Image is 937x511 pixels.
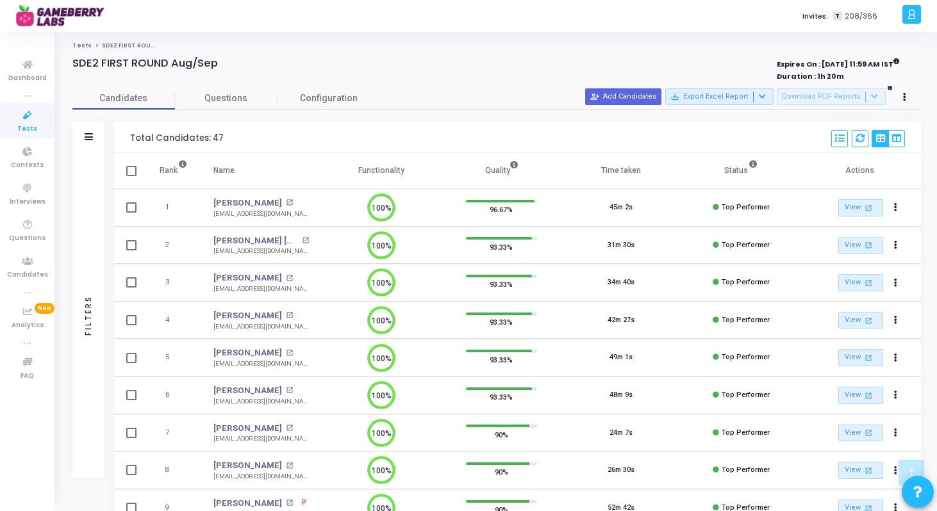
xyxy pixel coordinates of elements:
[722,353,770,361] span: Top Performer
[585,88,661,105] button: Add Candidates
[10,197,46,207] span: Interviews
[838,387,883,404] a: View
[213,384,282,397] a: [PERSON_NAME]
[777,56,900,70] strong: Expires On : [DATE] 11:59 AM IST
[213,397,309,407] div: [EMAIL_ADDRESS][DOMAIN_NAME]
[213,422,282,435] a: [PERSON_NAME]
[722,241,770,249] span: Top Performer
[490,391,513,403] span: 93.33%
[609,202,633,213] div: 45m 2s
[863,427,874,438] mat-icon: open_in_new
[213,459,282,472] a: [PERSON_NAME]
[286,350,293,357] mat-icon: open_in_new
[7,270,48,280] span: Candidates
[608,277,634,288] div: 34m 40s
[213,359,309,369] div: [EMAIL_ADDRESS][DOMAIN_NAME]
[213,197,282,209] a: [PERSON_NAME]
[838,425,883,442] a: View
[17,124,37,134] span: Tests
[16,3,112,29] img: logo
[863,202,874,213] mat-icon: open_in_new
[838,462,883,479] a: View
[213,163,235,177] div: Name
[146,153,201,189] th: Rank
[442,153,561,189] th: Quality
[863,277,874,288] mat-icon: open_in_new
[146,227,201,264] td: 2
[863,239,874,250] mat-icon: open_in_new
[213,272,282,284] a: [PERSON_NAME]
[213,284,309,294] div: [EMAIL_ADDRESS][DOMAIN_NAME]
[11,160,44,171] span: Contests
[838,199,883,216] a: View
[863,465,874,476] mat-icon: open_in_new
[590,92,599,101] mat-icon: person_add_alt
[802,11,828,22] label: Invites:
[213,472,309,482] div: [EMAIL_ADDRESS][DOMAIN_NAME]
[213,309,282,322] a: [PERSON_NAME]
[845,11,877,22] span: 208/366
[887,274,905,292] button: Actions
[146,339,201,377] td: 5
[21,371,34,382] span: FAQ
[665,88,774,105] button: Export Excel Report
[777,88,886,105] button: Download PDF Reports
[838,237,883,254] a: View
[146,264,201,302] td: 3
[609,352,633,363] div: 49m 1s
[608,465,634,476] div: 26m 30s
[146,302,201,339] td: 4
[213,247,309,256] div: [EMAIL_ADDRESS][DOMAIN_NAME]
[213,434,309,444] div: [EMAIL_ADDRESS][DOMAIN_NAME]
[286,275,293,282] mat-icon: open_in_new
[887,424,905,442] button: Actions
[213,346,282,359] a: [PERSON_NAME]
[213,497,282,510] a: [PERSON_NAME]
[608,315,634,326] div: 42m 27s
[302,237,309,244] mat-icon: open_in_new
[490,278,513,291] span: 93.33%
[872,130,905,147] div: View Options
[722,428,770,437] span: Top Performer
[601,163,641,177] div: Time taken
[130,133,224,143] div: Total Candidates: 47
[609,428,633,439] div: 24m 7s
[146,377,201,414] td: 6
[670,92,679,101] mat-icon: save_alt
[175,92,278,105] span: Questions
[777,71,844,81] strong: Duration : 1h 20m
[72,42,921,50] nav: breadcrumb
[72,92,175,105] span: Candidates
[722,278,770,286] span: Top Performer
[213,234,298,247] a: [PERSON_NAME] [PERSON_NAME]
[490,316,513,328] span: 93.33%
[838,349,883,366] a: View
[286,462,293,469] mat-icon: open_in_new
[300,92,358,105] span: Configuration
[213,209,309,219] div: [EMAIL_ADDRESS][DOMAIN_NAME]
[838,312,883,329] a: View
[887,349,905,367] button: Actions
[72,42,92,49] a: Tests
[495,428,508,441] span: 90%
[286,312,293,319] mat-icon: open_in_new
[490,353,513,366] span: 93.33%
[681,153,801,189] th: Status
[286,387,293,394] mat-icon: open_in_new
[322,153,442,189] th: Functionality
[863,390,874,401] mat-icon: open_in_new
[102,42,188,49] span: SDE2 FIRST ROUND Aug/Sep
[722,316,770,324] span: Top Performer
[302,498,306,508] span: P
[722,203,770,211] span: Top Performer
[286,425,293,432] mat-icon: open_in_new
[490,203,513,216] span: 96.67%
[887,462,905,480] button: Actions
[863,352,874,363] mat-icon: open_in_new
[495,466,508,478] span: 90%
[213,322,309,332] div: [EMAIL_ADDRESS][DOMAIN_NAME]
[887,387,905,405] button: Actions
[833,12,842,21] span: T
